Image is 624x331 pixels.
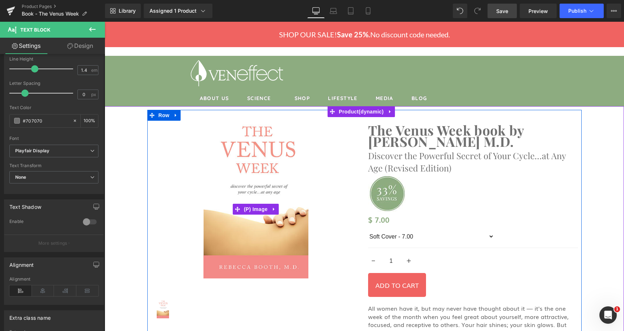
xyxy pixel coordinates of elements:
button: More settings [4,235,104,252]
div: Alignment [9,277,98,282]
div: Line Height [9,57,98,62]
div: Text Shadow [9,200,41,210]
span: em [91,68,97,73]
a: Tablet [342,4,359,18]
p: More settings [38,240,67,247]
button: More [607,4,621,18]
span: Library [119,8,136,14]
button: Publish [560,4,604,18]
span: Text Block [20,27,50,33]
b: None [15,174,26,180]
a: Desktop [307,4,325,18]
input: Color [23,117,69,125]
b: Save 25%. [232,8,266,17]
span: Preview [528,7,548,15]
p: SHOP OUR SALE! No discount code needed. [0,8,519,18]
div: Font [9,136,98,141]
span: Book - The Venus Week [22,11,79,17]
span: ADD TO CART [271,258,314,268]
a: Mobile [359,4,377,18]
a: About Us [86,69,134,84]
div: Assigned 1 Product [149,7,207,15]
a: Preview [520,4,557,18]
div: Enable [9,219,76,226]
button: Undo [453,4,467,18]
img: The Venus Week book by Rebecca Booth M.D. [52,278,64,297]
a: Science [134,69,181,84]
img: The Venus Week book by Rebecca Booth M.D. [99,100,204,275]
img: VENeffect logo [86,38,178,65]
span: Product [232,84,281,95]
a: The Venus Week book by [PERSON_NAME] M.D. [263,103,473,125]
a: Blog [298,69,332,84]
div: Extra class name [9,311,51,321]
div: Letter Spacing [9,81,98,86]
div: % [81,115,98,127]
div: Text Transform [9,163,98,168]
a: Expand / Collapse [67,88,76,99]
span: $ 7.00 [263,193,285,203]
a: New Library [105,4,141,18]
div: Text Color [9,105,98,110]
span: (P) Image [138,182,165,193]
p: Discover the Powerful Secret of Your Cycle…at Any Age (Revised Edition) [263,128,473,152]
a: Expand / Collapse [281,84,290,95]
iframe: Intercom live chat [599,306,617,324]
button: Redo [470,4,485,18]
span: 1 [614,306,620,312]
a: Laptop [325,4,342,18]
span: Publish [568,8,586,14]
button: ADD TO CART [263,251,321,275]
a: Design [54,38,106,54]
a: Lifestyle [214,69,262,84]
a: Expand / Collapse [165,182,174,193]
a: Product Pages [22,4,105,9]
a: Shop [181,69,215,84]
div: Alignment [9,258,34,268]
a: Media [262,69,298,84]
span: px [91,92,97,97]
span: Row [52,88,67,99]
span: Save [496,7,508,15]
i: Playfair Display [15,148,49,154]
